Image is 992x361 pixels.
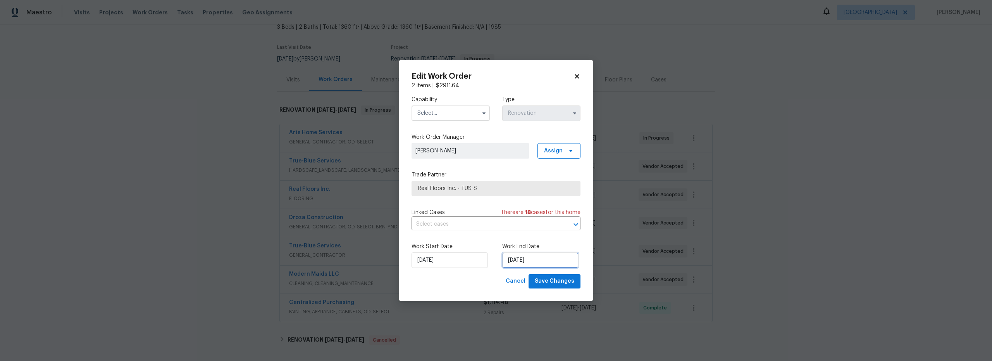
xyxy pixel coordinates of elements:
[544,147,563,155] span: Assign
[412,73,573,80] h2: Edit Work Order
[412,252,488,268] input: M/D/YYYY
[502,252,579,268] input: M/D/YYYY
[412,82,580,90] div: 2 items |
[412,243,490,250] label: Work Start Date
[415,147,525,155] span: [PERSON_NAME]
[418,185,574,192] span: Real Floors Inc. - TUS-S
[502,96,580,104] label: Type
[501,209,580,216] span: There are case s for this home
[535,276,574,286] span: Save Changes
[436,83,459,88] span: $ 2911.64
[412,133,580,141] label: Work Order Manager
[412,171,580,179] label: Trade Partner
[412,105,490,121] input: Select...
[412,218,559,230] input: Select cases
[412,209,445,216] span: Linked Cases
[502,105,580,121] input: Select...
[506,276,525,286] span: Cancel
[570,109,579,118] button: Show options
[525,210,531,215] span: 18
[570,219,581,230] button: Open
[479,109,489,118] button: Show options
[412,96,490,104] label: Capability
[502,243,580,250] label: Work End Date
[529,274,580,288] button: Save Changes
[503,274,529,288] button: Cancel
